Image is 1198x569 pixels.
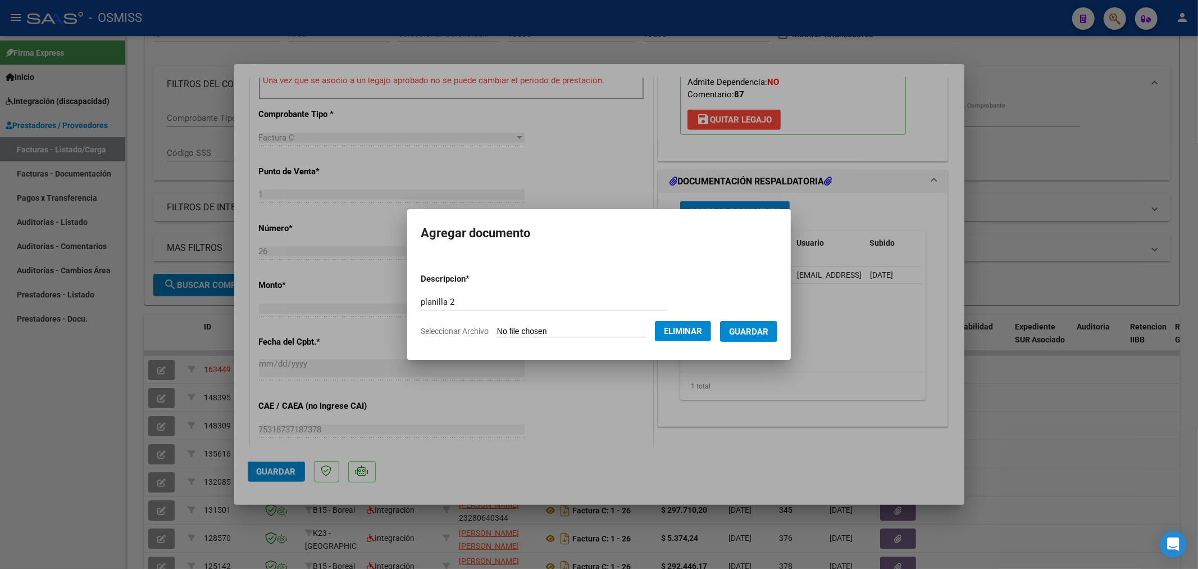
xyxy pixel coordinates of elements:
[720,321,777,342] button: Guardar
[421,223,777,244] h2: Agregar documento
[664,326,702,336] span: Eliminar
[655,321,711,341] button: Eliminar
[729,327,768,337] span: Guardar
[421,273,528,286] p: Descripcion
[1160,531,1187,558] div: Open Intercom Messenger
[421,327,489,336] span: Seleccionar Archivo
